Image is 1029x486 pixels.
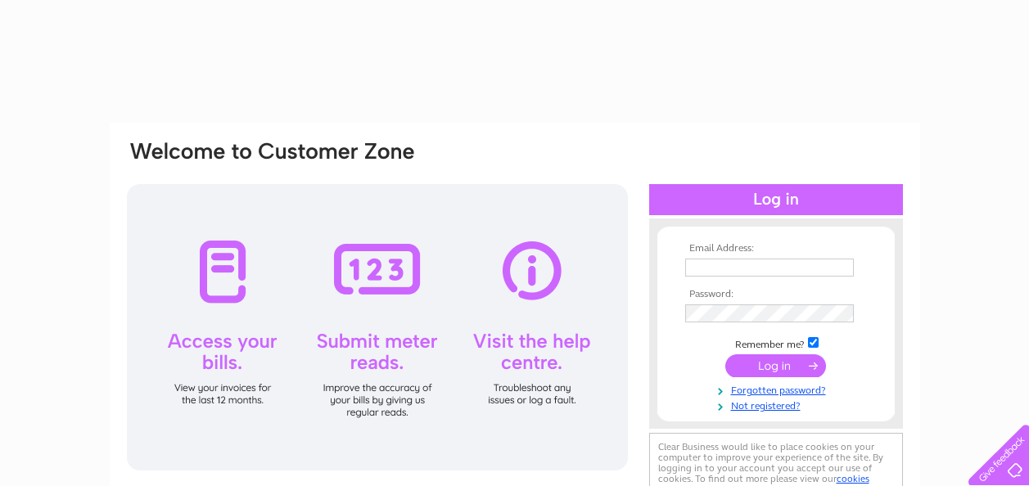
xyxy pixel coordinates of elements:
[725,354,826,377] input: Submit
[685,397,871,412] a: Not registered?
[681,243,871,254] th: Email Address:
[685,381,871,397] a: Forgotten password?
[681,335,871,351] td: Remember me?
[681,289,871,300] th: Password:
